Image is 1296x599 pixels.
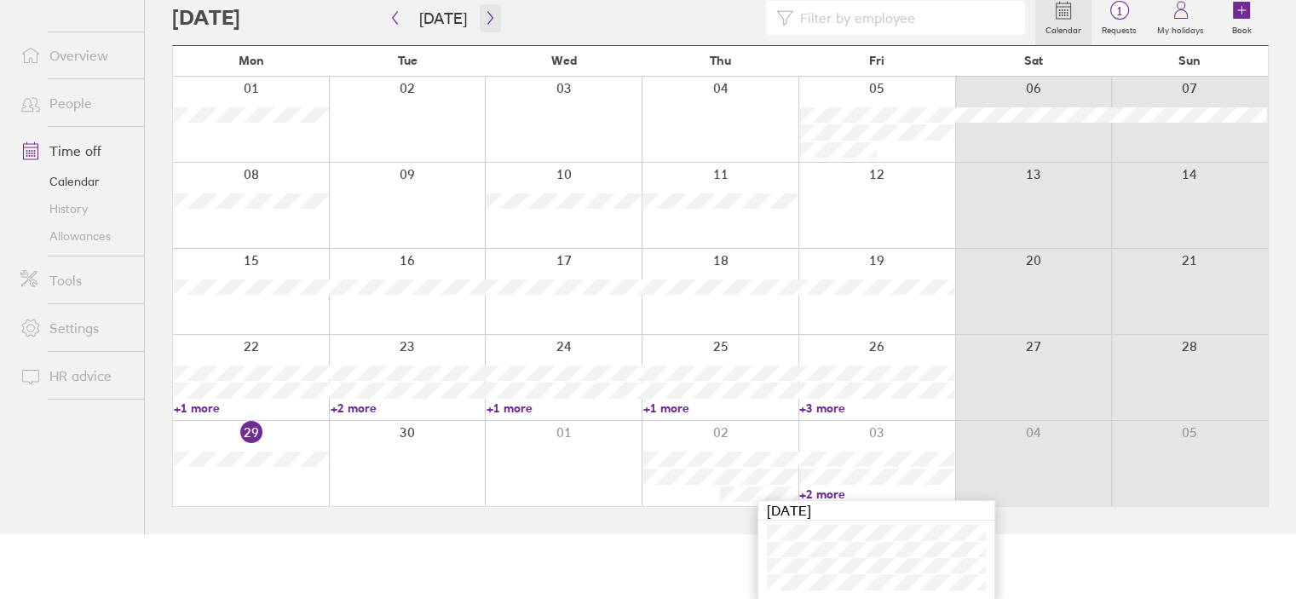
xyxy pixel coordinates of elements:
a: History [7,195,144,222]
button: [DATE] [406,4,481,32]
a: +1 more [643,400,798,416]
a: +2 more [331,400,486,416]
input: Filter by employee [793,2,1015,34]
span: Wed [551,54,577,67]
span: Mon [239,54,264,67]
a: Tools [7,263,144,297]
span: Thu [710,54,731,67]
div: [DATE] [758,501,994,521]
a: HR advice [7,359,144,393]
a: +3 more [799,400,954,416]
label: Requests [1092,20,1147,36]
a: +1 more [487,400,642,416]
label: Book [1222,20,1262,36]
label: Calendar [1035,20,1092,36]
a: Settings [7,311,144,345]
span: 1 [1092,4,1147,18]
a: Calendar [7,168,144,195]
span: Sun [1178,54,1201,67]
a: Allowances [7,222,144,250]
label: My holidays [1147,20,1214,36]
a: +2 more [799,487,954,502]
a: +1 more [174,400,329,416]
a: Overview [7,38,144,72]
a: Time off [7,134,144,168]
span: Tue [398,54,418,67]
span: Sat [1024,54,1043,67]
span: Fri [869,54,884,67]
a: People [7,86,144,120]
